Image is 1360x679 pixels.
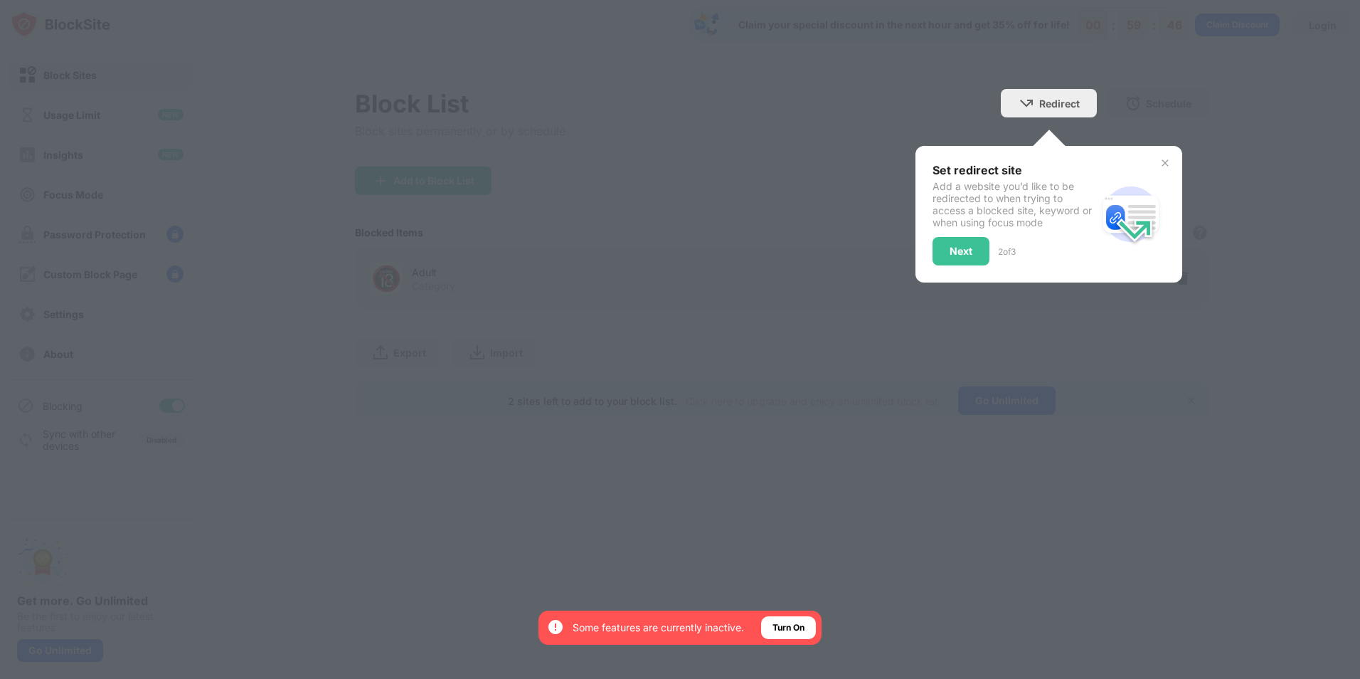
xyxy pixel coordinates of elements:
[933,163,1097,177] div: Set redirect site
[573,621,744,635] div: Some features are currently inactive.
[950,246,972,257] div: Next
[933,180,1097,228] div: Add a website you’d like to be redirected to when trying to access a blocked site, keyword or whe...
[1039,98,1080,110] div: Redirect
[1159,157,1171,169] img: x-button.svg
[998,246,1016,257] div: 2 of 3
[772,621,804,635] div: Turn On
[547,619,564,636] img: error-circle-white.svg
[1097,180,1165,248] img: redirect.svg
